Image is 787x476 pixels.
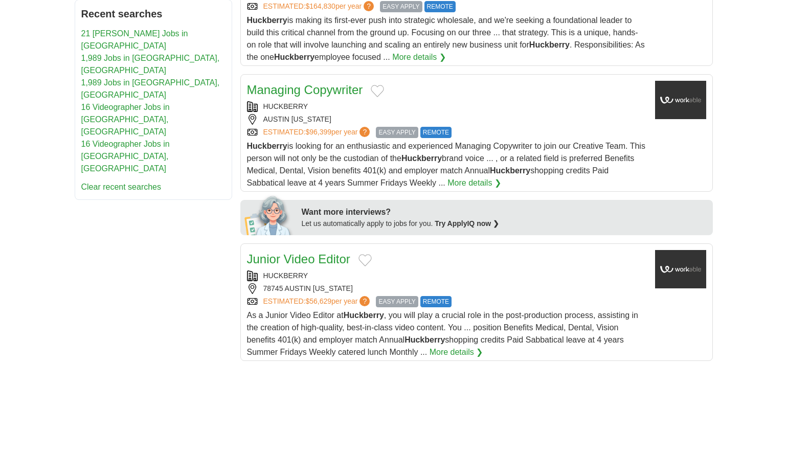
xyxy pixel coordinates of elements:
[263,296,372,307] a: ESTIMATED:$56,629per year?
[81,78,220,99] a: 1,989 Jobs in [GEOGRAPHIC_DATA], [GEOGRAPHIC_DATA]
[380,1,422,12] span: EASY APPLY
[247,283,647,294] div: 78745 AUSTIN [US_STATE]
[529,40,570,49] strong: Huckberry
[371,85,384,97] button: Add to favorite jobs
[401,154,442,163] strong: Huckberry
[81,54,220,75] a: 1,989 Jobs in [GEOGRAPHIC_DATA], [GEOGRAPHIC_DATA]
[305,128,331,136] span: $96,399
[81,140,170,173] a: 16 Videographer Jobs in [GEOGRAPHIC_DATA], [GEOGRAPHIC_DATA]
[424,1,456,12] span: REMOTE
[247,101,647,112] div: HUCKBERRY
[435,219,499,228] a: Try ApplyIQ now ❯
[359,127,370,137] span: ?
[247,114,647,125] div: AUSTIN [US_STATE]
[364,1,374,11] span: ?
[305,297,331,305] span: $56,629
[81,183,162,191] a: Clear recent searches
[302,206,707,218] div: Want more interviews?
[247,311,638,356] span: As a Junior Video Editor at , you will play a crucial role in the post-production process, assist...
[392,51,446,63] a: More details ❯
[490,166,530,175] strong: Huckberry
[302,218,707,229] div: Let us automatically apply to jobs for you.
[81,103,170,136] a: 16 Videographer Jobs in [GEOGRAPHIC_DATA], [GEOGRAPHIC_DATA]
[263,1,376,12] a: ESTIMATED:$164,830per year?
[247,142,645,187] span: is looking for an enthusiastic and experienced Managing Copywriter to join our Creative Team. Thi...
[655,250,706,288] img: Company logo
[420,296,452,307] span: REMOTE
[247,270,647,281] div: HUCKBERRY
[81,6,226,21] h2: Recent searches
[655,81,706,119] img: Company logo
[274,53,314,61] strong: Huckberry
[447,177,501,189] a: More details ❯
[359,296,370,306] span: ?
[244,194,294,235] img: apply-iq-scientist.png
[420,127,452,138] span: REMOTE
[404,335,445,344] strong: Huckberry
[247,16,287,25] strong: Huckberry
[247,83,363,97] a: Managing Copywriter
[81,29,188,50] a: 21 [PERSON_NAME] Jobs in [GEOGRAPHIC_DATA]
[247,252,350,266] a: Junior Video Editor
[305,2,335,10] span: $164,830
[247,16,645,61] span: is making its first-ever push into strategic wholesale, and we're seeking a foundational leader t...
[263,127,372,138] a: ESTIMATED:$96,399per year?
[430,346,483,358] a: More details ❯
[247,142,287,150] strong: Huckberry
[376,296,418,307] span: EASY APPLY
[376,127,418,138] span: EASY APPLY
[344,311,384,320] strong: Huckberry
[358,254,372,266] button: Add to favorite jobs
